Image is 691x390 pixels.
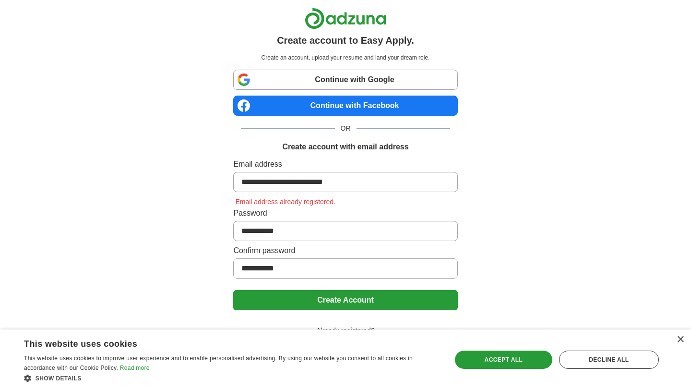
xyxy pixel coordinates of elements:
div: Decline all [559,351,659,369]
span: This website uses cookies to improve user experience and to enable personalised advertising. By u... [24,355,413,371]
h1: Create account to Easy Apply. [277,33,414,48]
a: Continue with Facebook [233,96,457,116]
a: Read more, opens a new window [120,365,150,371]
label: Email address [233,158,457,170]
button: Create Account [233,290,457,310]
div: Show details [24,373,439,383]
span: Email address already registered. [233,198,337,206]
h1: Create account with email address [282,141,408,153]
a: Continue with Google [233,70,457,90]
p: Create an account, upload your resume and land your dream role. [235,53,455,62]
div: Close [677,336,684,343]
span: Already registered? [310,326,380,336]
label: Confirm password [233,245,457,256]
div: Accept all [455,351,552,369]
span: Show details [36,375,82,382]
div: This website uses cookies [24,335,415,350]
img: Adzuna logo [305,8,386,29]
label: Password [233,207,457,219]
span: OR [335,123,357,134]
